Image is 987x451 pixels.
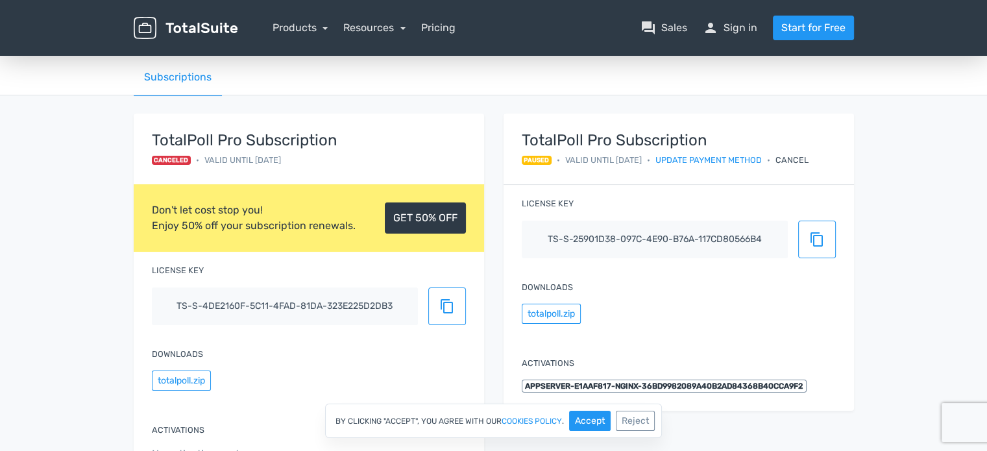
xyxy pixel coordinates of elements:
span: appserver-e1aaf817-nginx-36bd9982089a40b2ad84368b40cca9f2 [522,380,807,393]
span: Canceled [152,156,191,165]
label: Downloads [522,281,573,293]
img: TotalSuite for WordPress [134,17,238,40]
button: Reject [616,411,655,431]
a: cookies policy [502,417,562,425]
a: Start for Free [773,16,854,40]
span: • [767,154,770,166]
div: Don't let cost stop you! Enjoy 50% off your subscription renewals. [152,202,356,234]
button: totalpoll.zip [152,371,211,391]
div: By clicking "Accept", you agree with our . [325,404,662,438]
a: Pricing [421,20,456,36]
button: content_copy [798,221,836,258]
button: Accept [569,411,611,431]
a: personSign in [703,20,757,36]
label: Activations [522,357,574,369]
span: question_answer [640,20,656,36]
div: Cancel [775,154,809,166]
span: Valid until [DATE] [204,154,281,166]
strong: TotalPoll Pro Subscription [522,132,809,149]
strong: TotalPoll Pro Subscription [152,132,337,149]
span: • [647,154,650,166]
a: Products [273,21,328,34]
span: paused [522,156,552,165]
a: Update payment method [655,154,762,166]
button: content_copy [428,287,466,325]
label: License key [522,197,574,210]
label: Downloads [152,348,203,360]
a: Resources [343,21,406,34]
a: GET 50% OFF [385,202,466,234]
span: person [703,20,718,36]
span: • [557,154,560,166]
a: Subscriptions [134,59,222,96]
button: totalpoll.zip [522,304,581,324]
span: • [196,154,199,166]
span: content_copy [809,232,825,247]
a: question_answerSales [640,20,687,36]
span: Valid until [DATE] [565,154,642,166]
span: content_copy [439,299,455,314]
label: License key [152,264,204,276]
